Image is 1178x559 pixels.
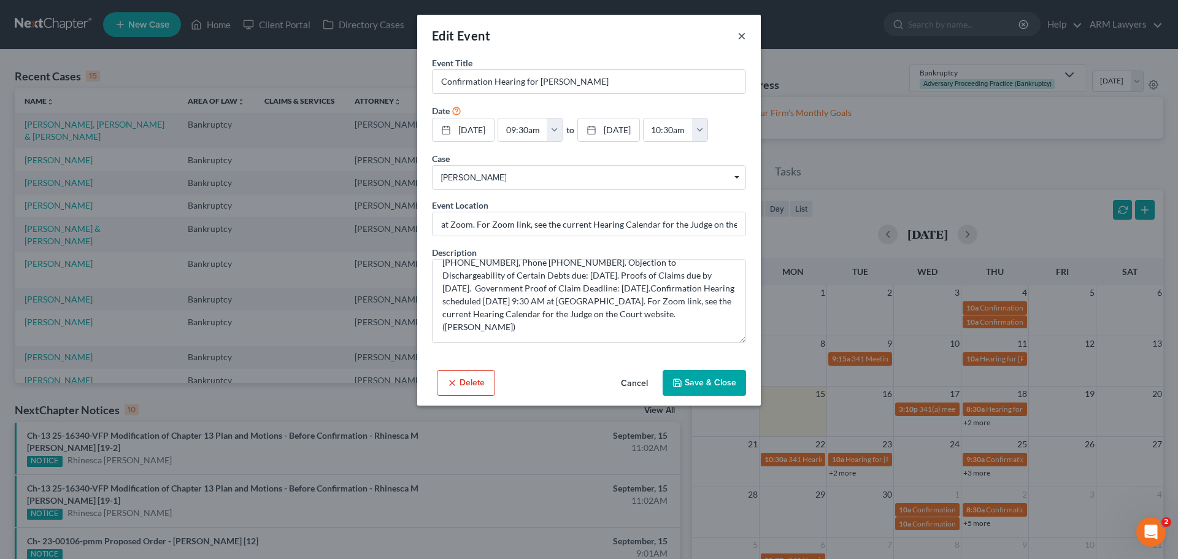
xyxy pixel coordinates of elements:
[433,70,745,93] input: Enter event name...
[432,28,490,43] span: Edit Event
[498,118,547,142] input: -- : --
[432,58,472,68] span: Event Title
[611,371,658,396] button: Cancel
[432,199,488,212] label: Event Location
[433,212,745,236] input: Enter location...
[432,165,746,190] span: Select box activate
[441,171,737,184] span: [PERSON_NAME]
[437,370,495,396] button: Delete
[578,118,639,142] a: [DATE]
[566,123,574,136] label: to
[1161,517,1171,527] span: 2
[663,370,746,396] button: Save & Close
[432,104,450,117] label: Date
[1136,517,1166,547] iframe: Intercom live chat
[432,152,450,165] label: Case
[433,118,494,142] a: [DATE]
[644,118,693,142] input: -- : --
[432,246,477,259] label: Description
[737,28,746,43] button: ×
